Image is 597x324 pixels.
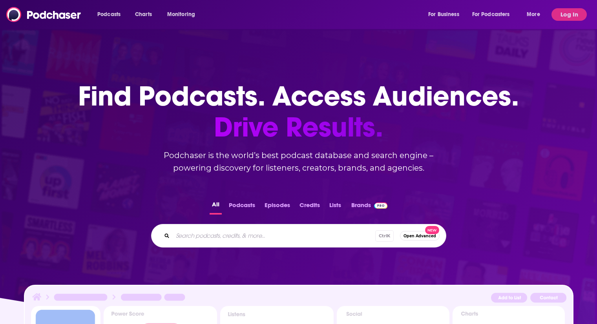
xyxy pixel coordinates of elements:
button: Podcasts [226,199,257,215]
h2: Podchaser is the world’s best podcast database and search engine – powering discovery for listene... [142,149,456,174]
span: Charts [135,9,152,20]
button: Open AdvancedNew [400,231,440,240]
input: Search podcasts, credits, & more... [173,229,375,242]
span: Drive Results. [78,112,519,143]
button: All [210,199,222,215]
img: Podchaser - Follow, Share and Rate Podcasts [6,7,82,22]
button: open menu [162,8,205,21]
span: For Podcasters [472,9,510,20]
span: Ctrl K [375,230,394,242]
button: Credits [297,199,322,215]
a: Charts [130,8,157,21]
span: Podcasts [97,9,120,20]
div: Search podcasts, credits, & more... [151,224,446,248]
button: Log In [551,8,587,21]
button: open menu [423,8,469,21]
button: open menu [521,8,550,21]
span: For Business [428,9,459,20]
h1: Find Podcasts. Access Audiences. [78,81,519,143]
span: New [425,226,439,234]
span: More [527,9,540,20]
span: Monitoring [167,9,195,20]
a: BrandsPodchaser Pro [351,199,388,215]
button: Lists [327,199,343,215]
img: Podchaser Pro [374,202,388,209]
span: Open Advanced [403,234,436,238]
button: open menu [467,8,521,21]
img: Podcast Insights Header [31,292,566,306]
button: open menu [92,8,131,21]
button: Episodes [262,199,292,215]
